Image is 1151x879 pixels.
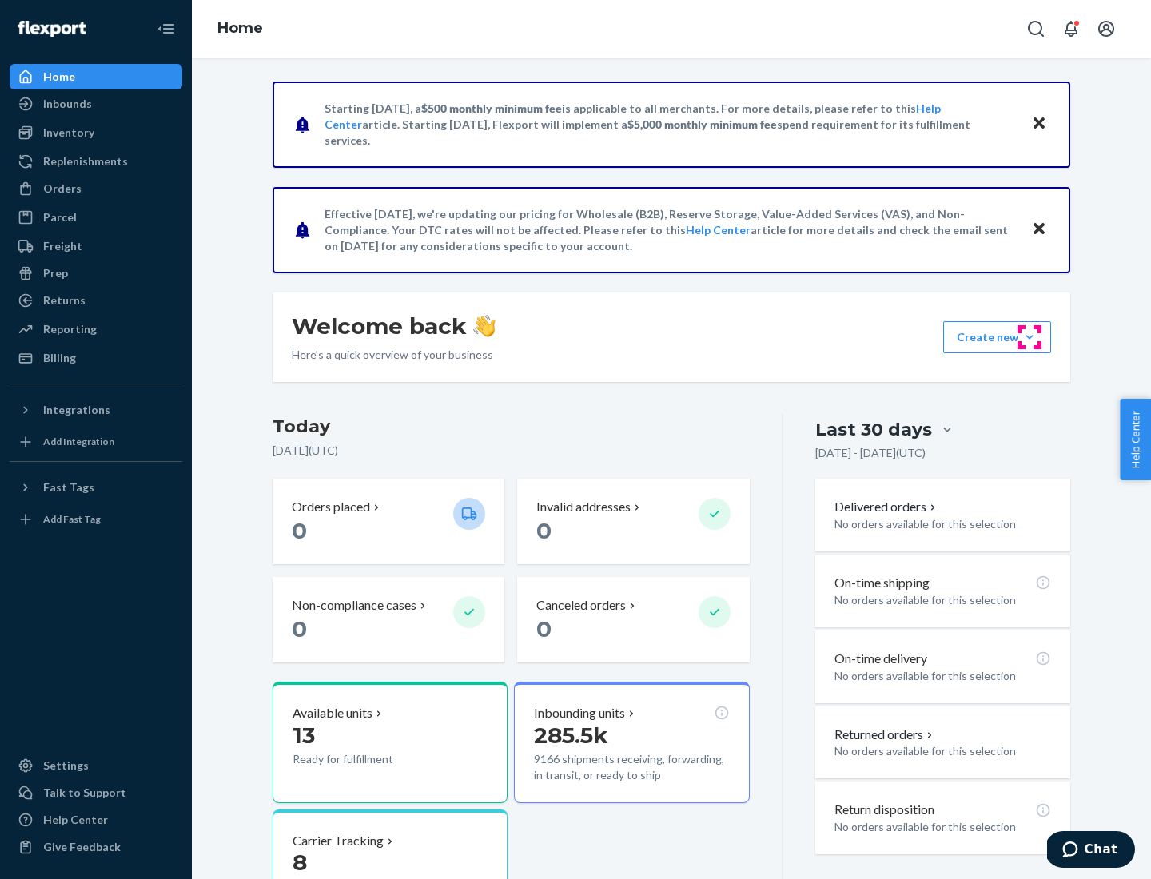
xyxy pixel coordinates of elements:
div: Returns [43,292,86,308]
button: Canceled orders 0 [517,577,749,662]
p: Inbounding units [534,704,625,722]
div: Parcel [43,209,77,225]
p: Orders placed [292,498,370,516]
div: Last 30 days [815,417,932,442]
div: Freight [43,238,82,254]
button: Give Feedback [10,834,182,860]
span: 0 [536,615,552,642]
p: Canceled orders [536,596,626,615]
p: Non-compliance cases [292,596,416,615]
p: Invalid addresses [536,498,631,516]
a: Replenishments [10,149,182,174]
button: Integrations [10,397,182,423]
div: Help Center [43,812,108,828]
p: Effective [DATE], we're updating our pricing for Wholesale (B2B), Reserve Storage, Value-Added Se... [325,206,1016,254]
p: Ready for fulfillment [293,751,440,767]
a: Orders [10,176,182,201]
a: Home [10,64,182,89]
div: Home [43,69,75,85]
button: Invalid addresses 0 [517,479,749,564]
p: No orders available for this selection [834,592,1051,608]
div: Integrations [43,402,110,418]
a: Inbounds [10,91,182,117]
button: Close [1029,113,1049,136]
button: Inbounding units285.5k9166 shipments receiving, forwarding, in transit, or ready to ship [514,682,749,803]
p: Here’s a quick overview of your business [292,347,496,363]
a: Returns [10,288,182,313]
span: $5,000 monthly minimum fee [627,117,777,131]
div: Billing [43,350,76,366]
button: Available units13Ready for fulfillment [273,682,508,803]
span: 0 [292,615,307,642]
button: Close Navigation [150,13,182,45]
p: On-time delivery [834,650,927,668]
iframe: Opens a widget where you can chat to one of our agents [1047,831,1135,871]
button: Help Center [1120,399,1151,480]
p: 9166 shipments receiving, forwarding, in transit, or ready to ship [534,751,729,783]
div: Orders [43,181,82,197]
p: No orders available for this selection [834,819,1051,835]
p: [DATE] ( UTC ) [273,443,750,459]
a: Add Integration [10,429,182,455]
a: Reporting [10,316,182,342]
ol: breadcrumbs [205,6,276,52]
a: Home [217,19,263,37]
div: Add Fast Tag [43,512,101,526]
button: Create new [943,321,1051,353]
button: Non-compliance cases 0 [273,577,504,662]
a: Parcel [10,205,182,230]
img: hand-wave emoji [473,315,496,337]
span: $500 monthly minimum fee [421,101,562,115]
a: Billing [10,345,182,371]
button: Returned orders [834,726,936,744]
p: Available units [293,704,372,722]
a: Settings [10,753,182,778]
a: Inventory [10,120,182,145]
span: 285.5k [534,722,608,749]
div: Reporting [43,321,97,337]
a: Help Center [10,807,182,833]
div: Prep [43,265,68,281]
h3: Today [273,414,750,439]
button: Delivered orders [834,498,939,516]
button: Open notifications [1055,13,1087,45]
h1: Welcome back [292,312,496,340]
span: 0 [292,517,307,544]
a: Help Center [686,223,751,237]
p: No orders available for this selection [834,743,1051,759]
div: Fast Tags [43,479,94,495]
a: Freight [10,233,182,259]
p: Carrier Tracking [293,832,384,850]
a: Prep [10,261,182,286]
span: 0 [536,517,552,544]
p: No orders available for this selection [834,516,1051,532]
button: Talk to Support [10,780,182,805]
p: No orders available for this selection [834,668,1051,684]
p: Starting [DATE], a is applicable to all merchants. For more details, please refer to this article... [325,101,1016,149]
div: Give Feedback [43,839,121,855]
div: Inventory [43,125,94,141]
button: Open Search Box [1020,13,1052,45]
div: Settings [43,758,89,774]
span: 8 [293,849,307,876]
button: Fast Tags [10,475,182,500]
button: Open account menu [1090,13,1122,45]
button: Orders placed 0 [273,479,504,564]
div: Inbounds [43,96,92,112]
span: 13 [293,722,315,749]
a: Add Fast Tag [10,507,182,532]
p: On-time shipping [834,574,930,592]
div: Replenishments [43,153,128,169]
img: Flexport logo [18,21,86,37]
div: Talk to Support [43,785,126,801]
button: Close [1029,218,1049,241]
p: [DATE] - [DATE] ( UTC ) [815,445,926,461]
div: Add Integration [43,435,114,448]
p: Return disposition [834,801,934,819]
